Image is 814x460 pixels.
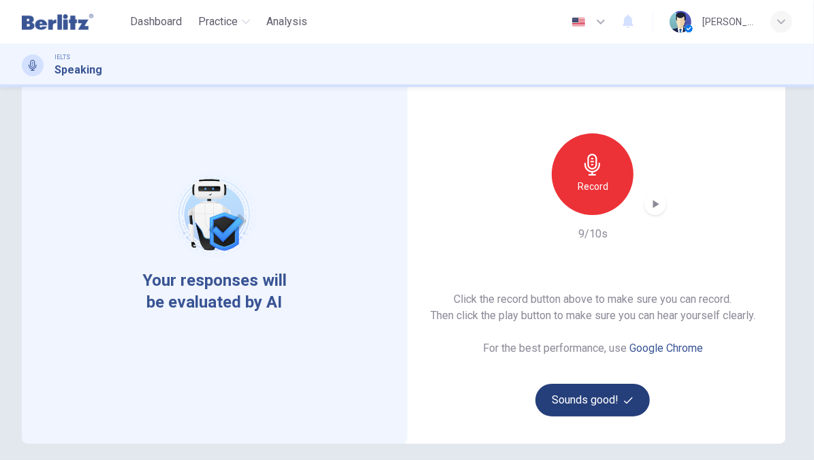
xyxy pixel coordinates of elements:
h6: 9/10s [578,226,608,242]
span: IELTS [54,52,70,62]
h6: For the best performance, use [483,340,703,357]
button: Sounds good! [535,384,650,416]
a: Berlitz Latam logo [22,8,125,35]
img: robot icon [171,171,257,258]
img: en [570,17,587,27]
span: Practice [198,14,238,30]
a: Google Chrome [629,342,703,355]
img: Berlitz Latam logo [22,8,93,35]
span: Your responses will be evaluated by AI [131,269,297,313]
button: Dashboard [125,10,187,34]
h6: Click the record button above to make sure you can record. Then click the play button to make sur... [431,291,755,324]
div: [PERSON_NAME] [702,14,754,30]
span: Analysis [266,14,307,30]
button: Record [552,133,633,215]
img: Profile picture [670,11,691,33]
button: Analysis [261,10,313,34]
h1: Speaking [54,62,102,78]
button: Practice [193,10,255,34]
span: Dashboard [130,14,182,30]
h6: Record [578,178,608,195]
